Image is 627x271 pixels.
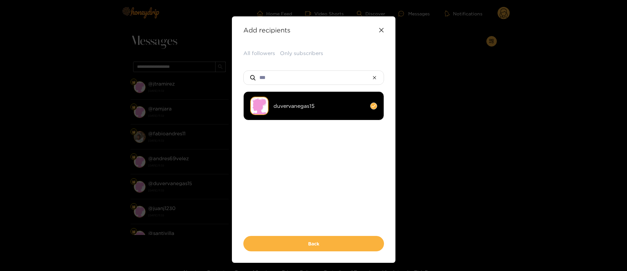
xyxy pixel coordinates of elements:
[243,26,290,34] strong: Add recipients
[243,49,275,57] button: All followers
[243,236,384,251] button: Back
[250,97,269,115] img: no-avatar.png
[273,102,365,110] span: duvervanegas15
[280,49,323,57] button: Only subscribers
